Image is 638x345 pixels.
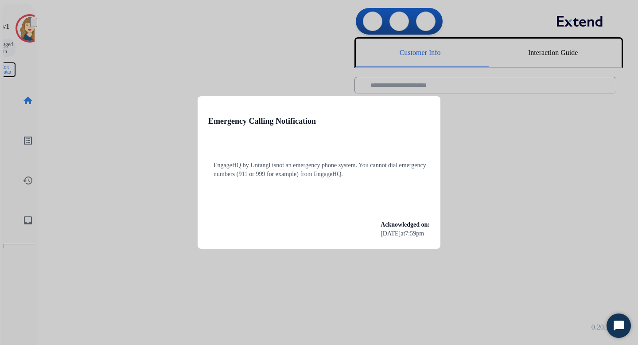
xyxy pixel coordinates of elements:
[214,161,435,179] p: EngageHQ by Untangl is . You cannot dial emergency numbers (911 or 999 for example) from EngageHQ.
[276,162,355,169] span: not an emergency phone system
[613,320,625,332] svg: Open Chat
[607,314,631,338] button: Start Chat
[381,229,430,238] div: at
[208,115,316,127] h3: Emergency Calling Notification
[591,322,629,333] p: 0.20.1027RC
[381,221,430,228] span: Acknowledged on:
[381,229,401,238] span: [DATE]
[405,229,424,238] span: 7:59pm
